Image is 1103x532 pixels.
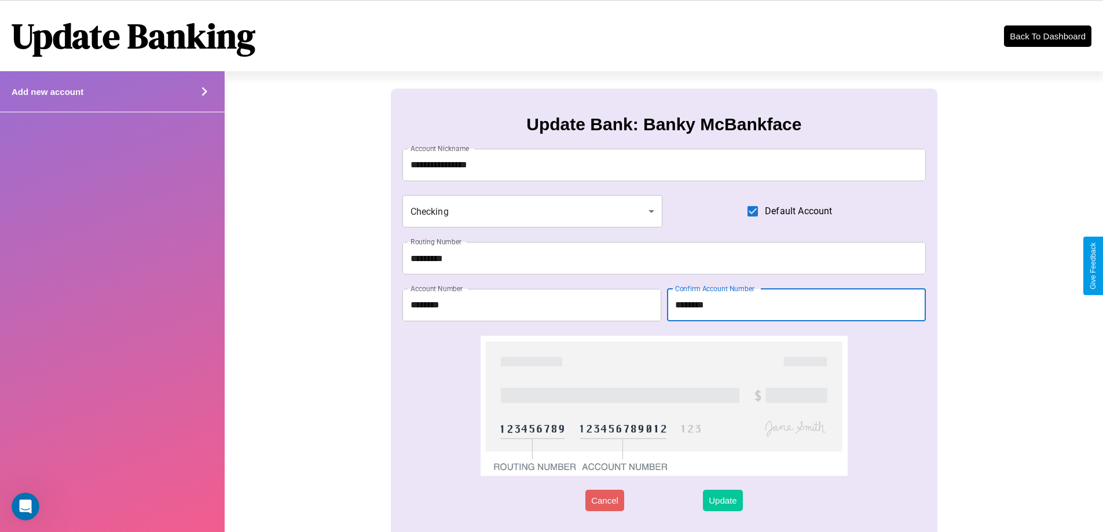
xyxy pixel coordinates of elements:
img: check [481,336,847,476]
button: Cancel [585,490,624,511]
button: Back To Dashboard [1004,25,1091,47]
label: Confirm Account Number [675,284,754,293]
iframe: Intercom live chat [12,493,39,520]
h1: Update Banking [12,12,255,60]
button: Update [703,490,742,511]
div: Give Feedback [1089,243,1097,289]
label: Account Nickname [411,144,470,153]
label: Account Number [411,284,463,293]
span: Default Account [765,204,832,218]
h4: Add new account [12,87,83,97]
h3: Update Bank: Banky McBankface [526,115,801,134]
label: Routing Number [411,237,461,247]
div: Checking [402,195,663,228]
